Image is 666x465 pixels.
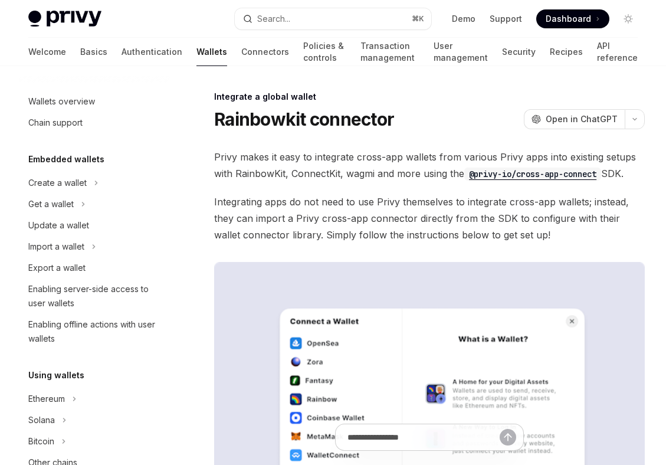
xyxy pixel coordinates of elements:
[28,317,163,346] div: Enabling offline actions with user wallets
[28,94,95,109] div: Wallets overview
[360,38,419,66] a: Transaction management
[196,38,227,66] a: Wallets
[19,91,170,112] a: Wallets overview
[303,38,346,66] a: Policies & controls
[28,11,101,27] img: light logo
[28,218,89,232] div: Update a wallet
[546,13,591,25] span: Dashboard
[241,38,289,66] a: Connectors
[536,9,609,28] a: Dashboard
[214,91,645,103] div: Integrate a global wallet
[524,109,625,129] button: Open in ChatGPT
[235,8,432,30] button: Search...⌘K
[19,314,170,349] a: Enabling offline actions with user wallets
[19,279,170,314] a: Enabling server-side access to user wallets
[80,38,107,66] a: Basics
[28,368,84,382] h5: Using wallets
[502,38,536,66] a: Security
[28,261,86,275] div: Export a wallet
[412,14,424,24] span: ⌘ K
[28,116,83,130] div: Chain support
[28,176,87,190] div: Create a wallet
[28,38,66,66] a: Welcome
[257,12,290,26] div: Search...
[28,197,74,211] div: Get a wallet
[452,13,475,25] a: Demo
[550,38,583,66] a: Recipes
[28,392,65,406] div: Ethereum
[214,194,645,243] span: Integrating apps do not need to use Privy themselves to integrate cross-app wallets; instead, the...
[28,413,55,427] div: Solana
[122,38,182,66] a: Authentication
[214,149,645,182] span: Privy makes it easy to integrate cross-app wallets from various Privy apps into existing setups w...
[19,215,170,236] a: Update a wallet
[546,113,618,125] span: Open in ChatGPT
[597,38,638,66] a: API reference
[28,434,54,448] div: Bitcoin
[28,282,163,310] div: Enabling server-side access to user wallets
[214,109,394,130] h1: Rainbowkit connector
[19,257,170,279] a: Export a wallet
[619,9,638,28] button: Toggle dark mode
[490,13,522,25] a: Support
[28,240,84,254] div: Import a wallet
[434,38,488,66] a: User management
[464,168,601,181] code: @privy-io/cross-app-connect
[28,152,104,166] h5: Embedded wallets
[500,429,516,446] button: Send message
[19,112,170,133] a: Chain support
[464,168,601,179] a: @privy-io/cross-app-connect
